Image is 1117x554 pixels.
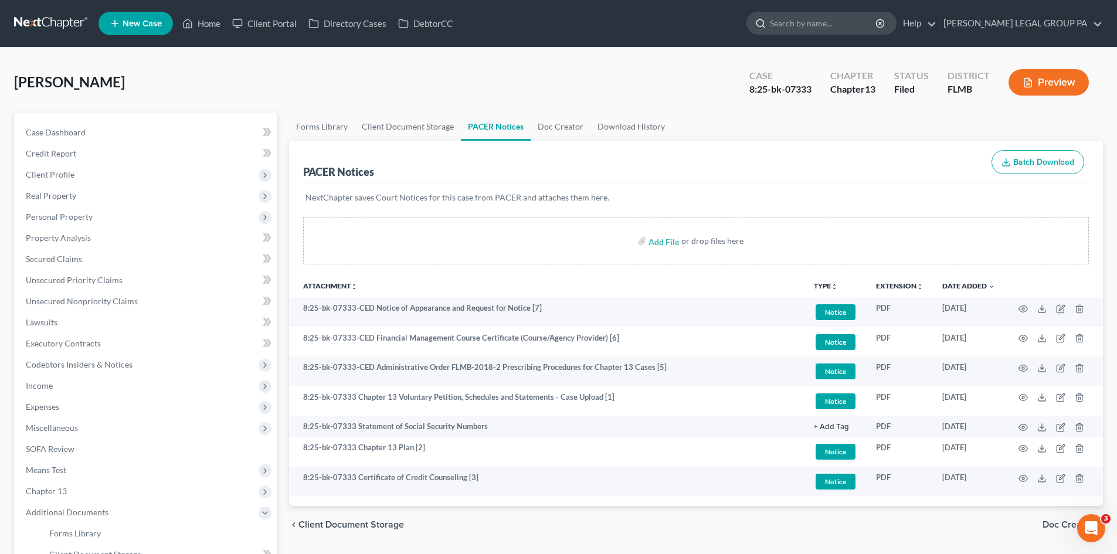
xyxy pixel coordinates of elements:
[289,327,804,357] td: 8:25-bk-07333-CED Financial Management Course Certificate (Course/Agency Provider) [6]
[1043,520,1103,529] button: Doc Creator chevron_right
[26,275,123,285] span: Unsecured Priority Claims
[289,113,355,141] a: Forms Library
[26,169,74,179] span: Client Profile
[303,281,358,290] a: Attachmentunfold_more
[816,363,855,379] span: Notice
[814,423,849,431] button: + Add Tag
[770,12,877,34] input: Search by name...
[26,465,66,475] span: Means Test
[897,13,936,34] a: Help
[938,13,1102,34] a: [PERSON_NAME] LEGAL GROUP PA
[26,148,76,158] span: Credit Report
[933,327,1004,357] td: [DATE]
[392,13,459,34] a: DebtorCC
[814,421,857,432] a: + Add Tag
[49,528,101,538] span: Forms Library
[814,332,857,352] a: Notice
[461,113,531,141] a: PACER Notices
[289,416,804,437] td: 8:25-bk-07333 Statement of Social Security Numbers
[176,13,226,34] a: Home
[289,520,404,529] button: chevron_left Client Document Storage
[867,356,933,386] td: PDF
[916,283,924,290] i: unfold_more
[26,423,78,433] span: Miscellaneous
[1009,69,1089,96] button: Preview
[305,192,1087,203] p: NextChapter saves Court Notices for this case from PACER and attaches them here.
[303,13,392,34] a: Directory Cases
[26,359,133,369] span: Codebtors Insiders & Notices
[16,291,277,312] a: Unsecured Nonpriority Claims
[814,472,857,491] a: Notice
[26,233,91,243] span: Property Analysis
[590,113,672,141] a: Download History
[933,437,1004,467] td: [DATE]
[26,402,59,412] span: Expenses
[355,113,461,141] a: Client Document Storage
[867,297,933,327] td: PDF
[16,143,277,164] a: Credit Report
[26,507,108,517] span: Additional Documents
[531,113,590,141] a: Doc Creator
[867,327,933,357] td: PDF
[830,83,875,96] div: Chapter
[749,69,812,83] div: Case
[226,13,303,34] a: Client Portal
[816,444,855,460] span: Notice
[26,127,86,137] span: Case Dashboard
[867,437,933,467] td: PDF
[816,393,855,409] span: Notice
[26,296,138,306] span: Unsecured Nonpriority Claims
[988,283,995,290] i: expand_more
[749,83,812,96] div: 8:25-bk-07333
[1101,514,1111,524] span: 3
[830,69,875,83] div: Chapter
[894,83,929,96] div: Filed
[865,83,875,94] span: 13
[867,467,933,497] td: PDF
[123,19,162,28] span: New Case
[26,254,82,264] span: Secured Claims
[814,283,838,290] button: TYPEunfold_more
[289,437,804,467] td: 8:25-bk-07333 Chapter 13 Plan [2]
[894,69,929,83] div: Status
[16,333,277,354] a: Executory Contracts
[298,520,404,529] span: Client Document Storage
[16,122,277,143] a: Case Dashboard
[1077,514,1105,542] iframe: Intercom live chat
[26,317,57,327] span: Lawsuits
[16,249,277,270] a: Secured Claims
[26,380,53,390] span: Income
[16,439,277,460] a: SOFA Review
[1013,157,1074,167] span: Batch Download
[26,486,67,496] span: Chapter 13
[289,386,804,416] td: 8:25-bk-07333 Chapter 13 Voluntary Petition, Schedules and Statements - Case Upload [1]
[816,334,855,350] span: Notice
[1043,520,1094,529] span: Doc Creator
[14,73,125,90] span: [PERSON_NAME]
[816,474,855,490] span: Notice
[814,392,857,411] a: Notice
[289,467,804,497] td: 8:25-bk-07333 Certificate of Credit Counseling [3]
[26,444,74,454] span: SOFA Review
[933,467,1004,497] td: [DATE]
[942,281,995,290] a: Date Added expand_more
[303,165,374,179] div: PACER Notices
[814,362,857,381] a: Notice
[681,235,743,247] div: or drop files here
[16,227,277,249] a: Property Analysis
[831,283,838,290] i: unfold_more
[289,520,298,529] i: chevron_left
[992,150,1084,175] button: Batch Download
[816,304,855,320] span: Notice
[933,356,1004,386] td: [DATE]
[933,416,1004,437] td: [DATE]
[289,297,804,327] td: 8:25-bk-07333-CED Notice of Appearance and Request for Notice [7]
[40,523,277,544] a: Forms Library
[16,312,277,333] a: Lawsuits
[351,283,358,290] i: unfold_more
[289,356,804,386] td: 8:25-bk-07333-CED Administrative Order FLMB-2018-2 Prescribing Procedures for Chapter 13 Cases [5]
[948,83,990,96] div: FLMB
[933,386,1004,416] td: [DATE]
[26,212,93,222] span: Personal Property
[876,281,924,290] a: Extensionunfold_more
